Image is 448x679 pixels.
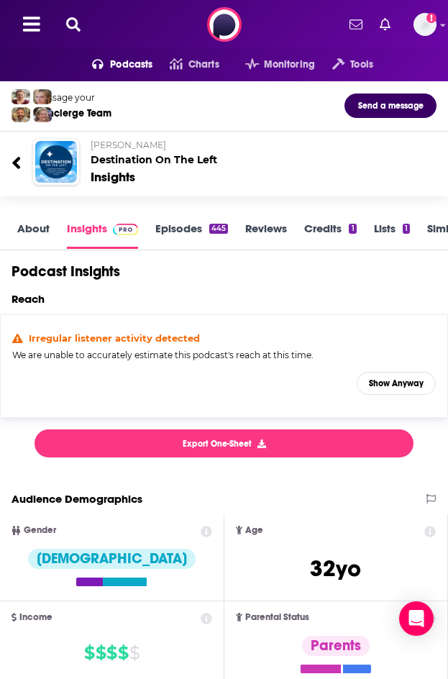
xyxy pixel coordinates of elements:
h2: Audience Demographics [12,492,142,506]
span: 32 yo [310,555,361,583]
img: Sydney Profile [12,89,30,104]
span: $ [129,642,140,665]
img: Destination On The Left [35,141,77,183]
span: $ [96,642,106,665]
a: About [17,222,50,249]
button: Show Anyway [357,372,436,395]
span: Parental Status [245,613,309,622]
img: Jules Profile [33,89,52,104]
h5: We are unable to accurately estimate this podcast's reach at this time. [12,350,436,360]
h1: Podcast Insights [12,263,120,281]
div: Parents [302,636,370,656]
div: 1 [403,224,410,234]
a: Episodes445 [155,222,228,249]
div: 1 [349,224,356,234]
span: Age [245,526,263,535]
img: Jon Profile [12,107,30,122]
span: Monitoring [264,55,315,75]
span: [PERSON_NAME] [91,140,166,150]
img: Barbara Profile [33,107,52,122]
button: Send a message [344,94,436,118]
button: open menu [75,53,153,76]
span: Tools [350,55,373,75]
img: User Profile [413,13,436,36]
a: Reviews [245,222,287,249]
div: Open Intercom Messenger [399,601,434,636]
span: $ [84,642,94,665]
a: InsightsPodchaser Pro [67,222,138,249]
a: Logged in as Marketing09 [413,13,436,36]
span: Gender [24,526,56,535]
div: Insights [91,169,135,185]
svg: Add a profile image [426,13,436,23]
img: Podchaser Pro [113,224,138,235]
span: $ [118,642,128,665]
span: Charts [188,55,219,75]
div: Concierge Team [35,107,111,119]
img: Podchaser - Follow, Share and Rate Podcasts [207,7,242,42]
button: Export One-Sheet [35,429,413,457]
div: [DEMOGRAPHIC_DATA] [28,549,196,569]
div: Message your [35,92,111,103]
a: Show notifications dropdown [374,12,396,37]
button: open menu [228,53,315,76]
div: 445 [209,224,228,234]
a: Credits1 [304,222,356,249]
a: Charts [152,53,219,76]
span: $ [106,642,116,665]
span: Podcasts [110,55,152,75]
h2: Reach [12,292,45,306]
h2: Destination On The Left [91,140,415,166]
h4: Irregular listener activity detected [29,332,200,344]
a: Lists1 [374,222,410,249]
a: Show notifications dropdown [344,12,368,37]
span: Income [19,613,52,622]
button: open menu [315,53,373,76]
